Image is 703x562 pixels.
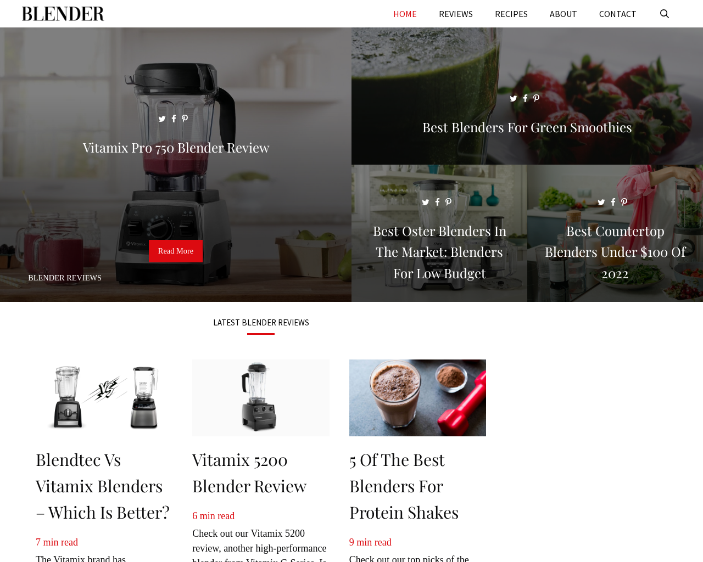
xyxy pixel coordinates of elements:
[356,537,391,548] span: min read
[192,448,306,497] a: Vitamix 5200 Blender Review
[349,537,354,548] span: 9
[28,273,102,282] a: Blender Reviews
[351,151,703,162] a: Best Blenders for Green Smoothies
[351,289,527,300] a: Best Oster Blenders in the Market: Blenders for Low Budget
[36,537,41,548] span: 7
[36,448,170,523] a: Blendtec vs Vitamix Blenders – Which Is Better?
[43,537,78,548] span: min read
[192,359,329,436] img: Vitamix 5200 Blender Review
[200,510,235,521] span: min read
[36,359,172,436] img: Blendtec vs Vitamix Blenders – Which Is Better?
[349,448,459,523] a: 5 of the Best Blenders for Protein Shakes
[192,510,197,521] span: 6
[349,359,486,436] img: 5 of the Best Blenders for Protein Shakes
[527,289,703,300] a: Best Countertop Blenders Under $100 of 2022
[149,240,203,263] a: Read More
[36,318,486,327] h3: LATEST BLENDER REVIEWS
